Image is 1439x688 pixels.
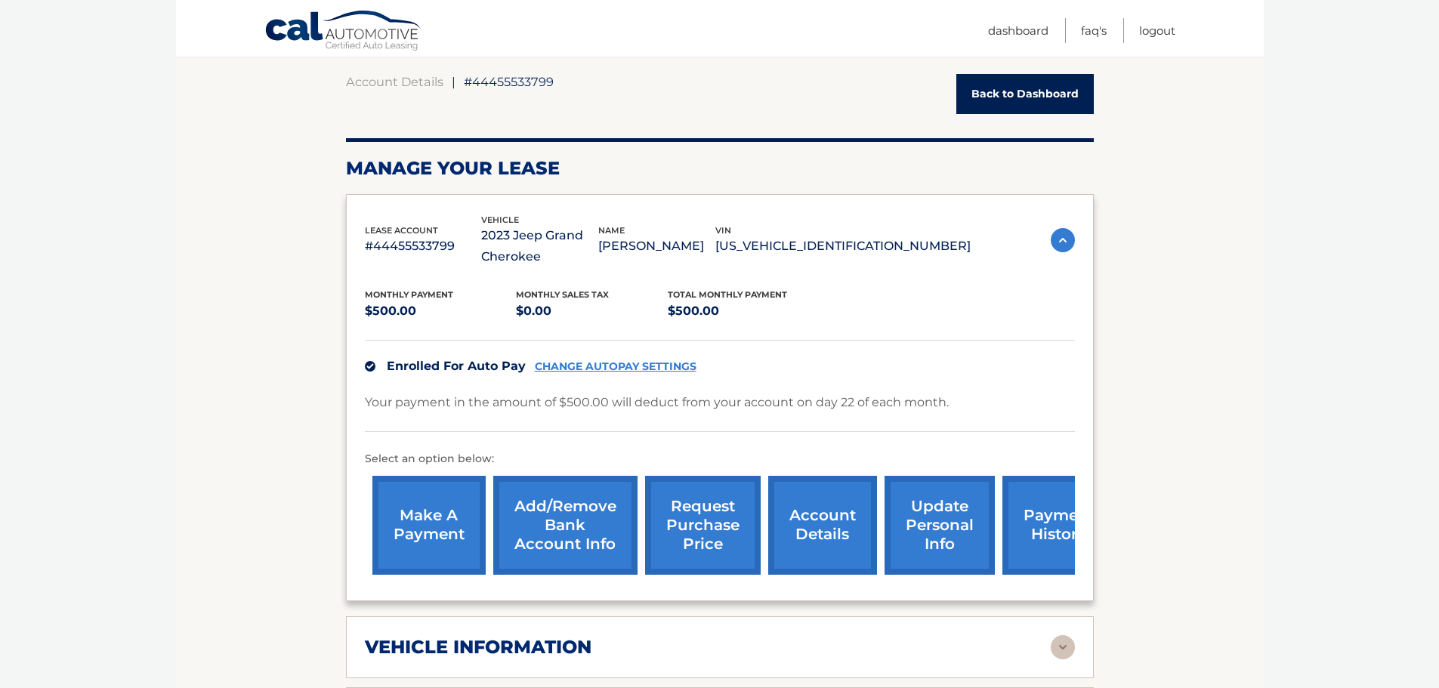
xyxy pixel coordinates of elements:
a: Logout [1139,18,1175,43]
a: request purchase price [645,476,761,575]
a: FAQ's [1081,18,1107,43]
img: accordion-active.svg [1051,228,1075,252]
p: #44455533799 [365,236,482,257]
span: Total Monthly Payment [668,289,787,300]
span: Monthly Payment [365,289,453,300]
p: $500.00 [668,301,820,322]
span: Enrolled For Auto Pay [387,359,526,373]
a: payment history [1002,476,1116,575]
p: $0.00 [516,301,668,322]
p: [PERSON_NAME] [598,236,715,257]
span: | [452,74,455,89]
h2: Manage Your Lease [346,157,1094,180]
a: CHANGE AUTOPAY SETTINGS [535,360,696,373]
img: check.svg [365,361,375,372]
a: update personal info [885,476,995,575]
h2: vehicle information [365,636,591,659]
a: account details [768,476,877,575]
span: vin [715,225,731,236]
a: Add/Remove bank account info [493,476,638,575]
img: accordion-rest.svg [1051,635,1075,659]
a: Account Details [346,74,443,89]
p: Your payment in the amount of $500.00 will deduct from your account on day 22 of each month. [365,392,949,413]
span: #44455533799 [464,74,554,89]
p: 2023 Jeep Grand Cherokee [481,225,598,267]
p: Select an option below: [365,450,1075,468]
a: Cal Automotive [264,10,423,54]
a: make a payment [372,476,486,575]
span: Monthly sales Tax [516,289,609,300]
p: [US_VEHICLE_IDENTIFICATION_NUMBER] [715,236,971,257]
span: lease account [365,225,438,236]
p: $500.00 [365,301,517,322]
a: Back to Dashboard [956,74,1094,114]
a: Dashboard [988,18,1048,43]
span: name [598,225,625,236]
span: vehicle [481,214,519,225]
